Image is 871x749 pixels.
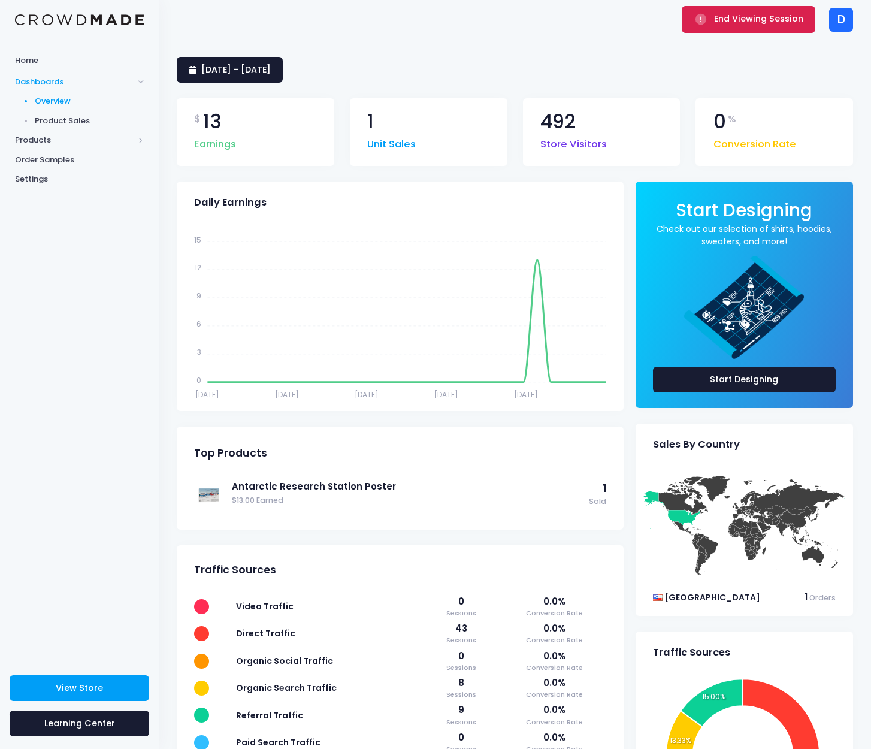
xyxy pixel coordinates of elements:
[714,13,803,25] span: End Viewing Session
[540,131,607,152] span: Store Visitors
[15,134,134,146] span: Products
[236,709,303,721] span: Referral Traffic
[15,14,144,26] img: Logo
[728,112,736,126] span: %
[434,389,458,399] tspan: [DATE]
[431,635,491,645] span: Sessions
[196,319,201,329] tspan: 6
[713,131,796,152] span: Conversion Rate
[503,676,606,690] span: 0.0%
[503,690,606,700] span: Conversion Rate
[194,131,236,152] span: Earnings
[829,8,853,32] div: D
[35,95,144,107] span: Overview
[194,564,276,576] span: Traffic Sources
[514,389,538,399] tspan: [DATE]
[503,608,606,618] span: Conversion Rate
[503,717,606,727] span: Conversion Rate
[809,593,836,603] span: Orders
[15,173,144,185] span: Settings
[196,375,201,385] tspan: 0
[194,234,201,244] tspan: 15
[196,291,201,301] tspan: 9
[503,595,606,608] span: 0.0%
[503,622,606,635] span: 0.0%
[805,591,808,603] span: 1
[355,389,379,399] tspan: [DATE]
[431,595,491,608] span: 0
[236,627,295,639] span: Direct Traffic
[367,131,416,152] span: Unit Sales
[431,622,491,635] span: 43
[194,112,201,126] span: $
[503,663,606,673] span: Conversion Rate
[540,112,576,132] span: 492
[503,635,606,645] span: Conversion Rate
[503,703,606,717] span: 0.0%
[682,6,815,32] button: End Viewing Session
[15,154,144,166] span: Order Samples
[10,675,149,701] a: View Store
[431,690,491,700] span: Sessions
[197,347,201,357] tspan: 3
[201,64,271,75] span: [DATE] - [DATE]
[56,682,103,694] span: View Store
[676,208,812,219] a: Start Designing
[653,223,836,248] a: Check out our selection of shirts, hoodies, sweaters, and more!
[431,717,491,727] span: Sessions
[236,600,294,612] span: Video Traffic
[44,717,115,729] span: Learning Center
[603,481,606,496] span: 1
[195,262,201,273] tspan: 12
[236,682,337,694] span: Organic Search Traffic
[503,731,606,744] span: 0.0%
[431,676,491,690] span: 8
[194,197,267,209] span: Daily Earnings
[589,496,606,508] span: Sold
[275,389,299,399] tspan: [DATE]
[177,57,283,83] a: [DATE] - [DATE]
[367,112,374,132] span: 1
[15,55,144,67] span: Home
[194,447,267,460] span: Top Products
[236,655,333,667] span: Organic Social Traffic
[431,731,491,744] span: 0
[195,389,219,399] tspan: [DATE]
[431,663,491,673] span: Sessions
[713,112,726,132] span: 0
[431,650,491,663] span: 0
[232,480,583,493] a: Antarctic Research Station Poster
[503,650,606,663] span: 0.0%
[10,711,149,736] a: Learning Center
[653,647,730,659] span: Traffic Sources
[653,439,740,451] span: Sales By Country
[232,495,583,506] span: $13.00 Earned
[431,703,491,717] span: 9
[664,591,760,603] span: [GEOGRAPHIC_DATA]
[676,198,812,222] span: Start Designing
[431,608,491,618] span: Sessions
[236,736,320,748] span: Paid Search Traffic
[35,115,144,127] span: Product Sales
[15,76,134,88] span: Dashboards
[203,112,222,132] span: 13
[653,367,836,392] a: Start Designing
